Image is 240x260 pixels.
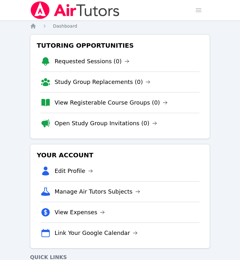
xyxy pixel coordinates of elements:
a: Open Study Group Invitations (0) [55,119,157,128]
h3: Tutoring Opportunities [35,40,205,51]
img: Air Tutors [30,1,120,19]
a: Manage Air Tutors Subjects [55,187,140,196]
span: Dashboard [53,24,77,29]
a: View Registerable Course Groups (0) [55,98,168,107]
a: Edit Profile [55,167,93,175]
a: Requested Sessions (0) [55,57,129,66]
a: Link Your Google Calendar [55,229,138,237]
a: View Expenses [55,208,105,217]
a: Dashboard [53,23,77,29]
h3: Your Account [35,149,205,161]
nav: Breadcrumb [30,23,210,29]
a: Study Group Replacements (0) [55,78,150,86]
